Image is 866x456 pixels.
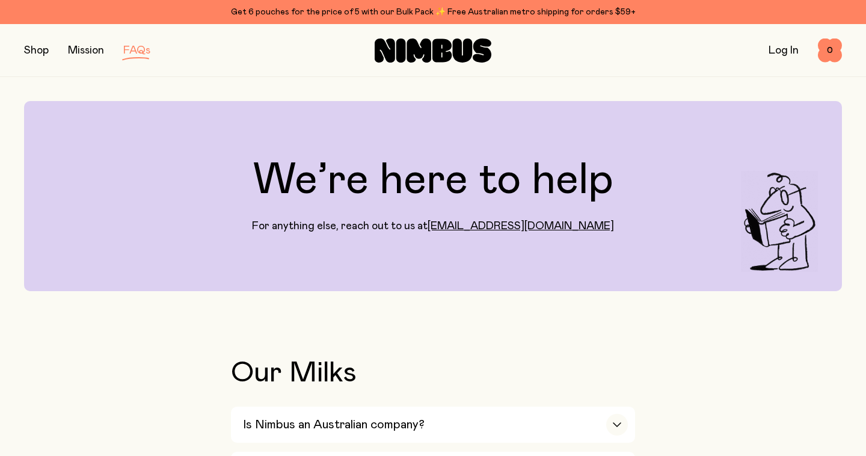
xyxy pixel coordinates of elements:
[243,417,425,432] h3: Is Nimbus an Australian company?
[252,219,614,233] p: For anything else, reach out to us at
[123,45,150,56] a: FAQs
[428,221,614,232] a: [EMAIL_ADDRESS][DOMAIN_NAME]
[231,359,635,387] h2: Our Milks
[818,39,842,63] button: 0
[24,5,842,19] div: Get 6 pouches for the price of 5 with our Bulk Pack ✨ Free Australian metro shipping for orders $59+
[231,407,635,443] button: Is Nimbus an Australian company?
[769,45,799,56] a: Log In
[253,159,613,202] h1: We’re here to help
[68,45,104,56] a: Mission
